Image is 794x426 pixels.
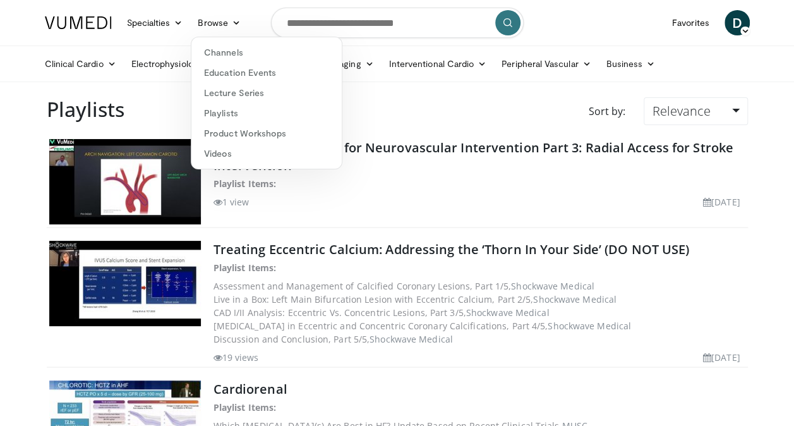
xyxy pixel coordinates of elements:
[511,280,594,292] span: Shockwave Medical
[652,102,710,119] span: Relevance
[382,51,495,76] a: Interventional Cardio
[644,97,747,125] a: Relevance
[214,351,259,364] li: 19 views
[191,83,342,103] a: Lecture Series
[191,37,342,169] div: Browse
[37,51,124,76] a: Clinical Cardio
[466,307,550,319] span: Shockwave Medical
[214,401,277,413] strong: Playlist Items:
[703,195,740,209] li: [DATE]
[119,10,191,35] a: Specialties
[665,10,717,35] a: Favorites
[214,262,277,274] strong: Playlist Items:
[45,16,112,29] img: VuMedi Logo
[214,139,733,174] a: The Radial Approach for Neurovascular Intervention Part 3: Radial Access for Stroke Intervention
[579,97,634,125] div: Sort by:
[191,42,342,63] a: Channels
[214,178,277,190] strong: Playlist Items:
[191,143,342,164] a: Videos
[533,293,617,305] span: Shockwave Medical
[191,123,342,143] a: Product Workshops
[47,97,124,121] h2: Playlists
[494,51,598,76] a: Peripheral Vascular
[214,279,745,293] dd: Assessment and Management of Calcified Coronary Lesions, Part 1/5,
[370,333,453,345] span: Shockwave Medical
[214,241,690,258] a: Treating Eccentric Calcium: Addressing the ‘Thorn In Your Side’ (DO NOT USE)
[214,293,745,306] dd: Live in a Box: Left Main Bifurcation Lesion with Eccentric Calcium, Part 2/5,
[548,320,631,332] span: Shockwave Medical
[49,139,201,224] img: The Radial Approach for Neurovascular Intervention Part 3: Radial Access for Stroke Intervention
[191,103,342,123] a: Playlists
[49,241,201,326] img: Treating Eccentric Calcium: Addressing the ‘Thorn In Your Side’ (DO NOT USE)
[214,319,745,332] dd: [MEDICAL_DATA] in Eccentric and Concentric Coronary Calcifications, Part 4/5,
[191,63,342,83] a: Education Events
[599,51,663,76] a: Business
[190,10,248,35] a: Browse
[214,332,745,346] dd: Discussion and Conclusion, Part 5/5,
[214,306,745,319] dd: CAD I/II Analysis: Eccentric Vs. Concentric Lesions, Part 3/5,
[725,10,750,35] a: D
[214,380,287,398] a: Cardiorenal
[322,51,382,76] a: Imaging
[124,51,223,76] a: Electrophysiology
[214,195,250,209] li: 1 view
[703,351,740,364] li: [DATE]
[271,8,524,38] input: Search topics, interventions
